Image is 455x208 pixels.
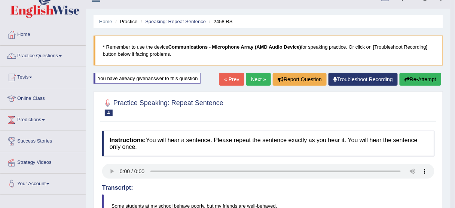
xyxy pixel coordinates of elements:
[0,110,86,128] a: Predictions
[0,67,86,86] a: Tests
[0,174,86,192] a: Your Account
[0,46,86,64] a: Practice Questions
[102,98,223,116] h2: Practice Speaking: Repeat Sentence
[110,137,146,143] b: Instructions:
[246,73,271,86] a: Next »
[0,24,86,43] a: Home
[113,18,137,25] li: Practice
[99,19,112,24] a: Home
[168,44,301,50] b: Communications - Microphone Array (AMD Audio Device)
[105,110,113,116] span: 4
[273,73,327,86] button: Report Question
[207,18,233,25] li: 2458 RS
[102,184,434,191] h4: Transcript:
[329,73,398,86] a: Troubleshoot Recording
[0,88,86,107] a: Online Class
[0,131,86,150] a: Success Stories
[219,73,244,86] a: « Prev
[102,131,434,156] h4: You will hear a sentence. Please repeat the sentence exactly as you hear it. You will hear the se...
[0,152,86,171] a: Strategy Videos
[94,73,201,84] div: You have already given answer to this question
[400,73,441,86] button: Re-Attempt
[145,19,206,24] a: Speaking: Repeat Sentence
[94,36,443,65] blockquote: * Remember to use the device for speaking practice. Or click on [Troubleshoot Recording] button b...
